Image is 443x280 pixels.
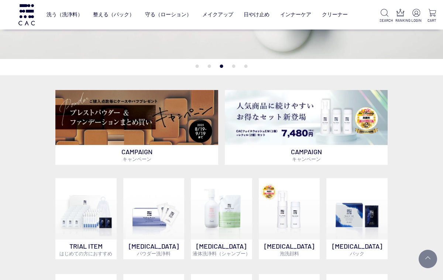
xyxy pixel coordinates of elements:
[411,18,421,23] p: LOGIN
[55,145,218,165] p: CAMPAIGN
[292,156,321,162] span: キャンペーン
[55,90,218,165] a: ベースメイクキャンペーン ベースメイクキャンペーン CAMPAIGNキャンペーン
[47,6,83,23] a: 洗う（洗浄料）
[280,250,299,256] span: 泡洗顔料
[259,178,320,239] img: 泡洗顔料
[55,178,117,239] img: トライアルセット
[145,6,192,23] a: 守る（ローション）
[244,6,269,23] a: 日やけ止め
[380,18,389,23] p: SEARCH
[326,178,388,259] a: [MEDICAL_DATA]パック
[225,90,388,145] img: フェイスウォッシュ＋レフィル2個セット
[123,178,185,259] a: [MEDICAL_DATA]パウダー洗浄料
[93,6,134,23] a: 整える（パック）
[196,65,199,68] button: 1 of 5
[17,4,36,25] img: logo
[244,65,248,68] button: 5 of 5
[225,145,388,165] p: CAMPAIGN
[220,65,223,68] button: 3 of 5
[225,90,388,165] a: フェイスウォッシュ＋レフィル2個セット フェイスウォッシュ＋レフィル2個セット CAMPAIGNキャンペーン
[208,65,211,68] button: 2 of 5
[123,239,185,259] p: [MEDICAL_DATA]
[59,250,112,256] span: はじめての方におすすめ
[350,250,364,256] span: パック
[395,18,405,23] p: RANKING
[259,178,320,259] a: 泡洗顔料 [MEDICAL_DATA]泡洗顔料
[427,18,437,23] p: CART
[380,9,389,23] a: SEARCH
[395,9,405,23] a: RANKING
[280,6,311,23] a: インナーケア
[55,90,218,145] img: ベースメイクキャンペーン
[202,6,233,23] a: メイクアップ
[427,9,437,23] a: CART
[191,239,252,259] p: [MEDICAL_DATA]
[191,178,252,259] a: [MEDICAL_DATA]液体洗浄料（シャンプー）
[326,239,388,259] p: [MEDICAL_DATA]
[411,9,421,23] a: LOGIN
[55,178,117,259] a: トライアルセット TRIAL ITEMはじめての方におすすめ
[55,239,117,259] p: TRIAL ITEM
[232,65,236,68] button: 4 of 5
[259,239,320,259] p: [MEDICAL_DATA]
[322,6,348,23] a: クリーナー
[123,156,151,162] span: キャンペーン
[193,250,250,256] span: 液体洗浄料（シャンプー）
[137,250,171,256] span: パウダー洗浄料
